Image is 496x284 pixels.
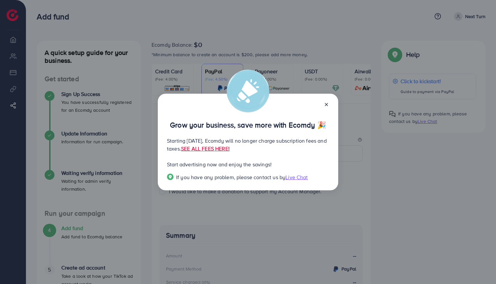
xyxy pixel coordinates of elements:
p: Starting [DATE], Ecomdy will no longer charge subscription fees and taxes. [167,137,329,153]
img: Popup guide [167,174,174,180]
a: SEE ALL FEES HERE! [181,145,230,152]
span: If you have any problem, please contact us by [176,174,285,181]
img: alert [227,70,269,112]
p: Grow your business, save more with Ecomdy 🎉 [167,121,329,129]
p: Start advertising now and enjoy the savings! [167,160,329,168]
span: Live Chat [285,174,308,181]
